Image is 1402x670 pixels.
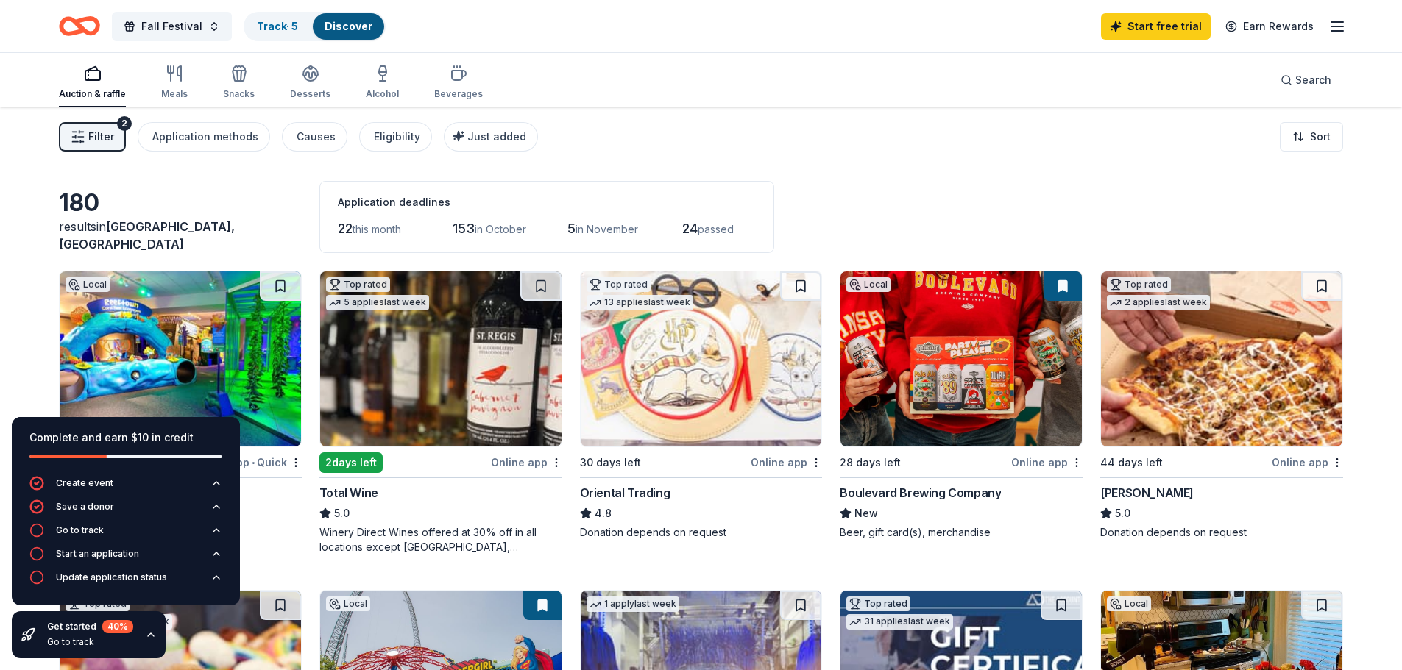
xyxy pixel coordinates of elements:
div: Meals [161,88,188,100]
div: [PERSON_NAME] [1100,484,1194,502]
div: 2 applies last week [1107,295,1210,310]
a: Image for The Magic HouseLocal37 days leftOnline app•QuickThe Magic HouseNewAdmission ticket(s) [59,271,302,540]
div: Auction & raffle [59,88,126,100]
div: Create event [56,477,113,489]
button: Start an application [29,546,222,570]
a: Home [59,9,100,43]
span: 4.8 [595,505,612,522]
a: Track· 5 [257,20,298,32]
div: Top rated [846,596,910,611]
div: Desserts [290,88,330,100]
div: Go to track [56,524,104,536]
div: Donation depends on request [580,525,823,540]
div: 13 applies last week [587,295,693,310]
span: 22 [338,221,353,236]
button: Causes [282,122,347,152]
button: Meals [161,59,188,107]
div: Application methods [152,128,258,146]
div: Local [66,277,110,292]
button: Update application status [29,570,222,594]
div: results [59,218,302,253]
img: Image for The Magic House [60,271,301,446]
button: Alcohol [366,59,399,107]
button: Snacks [223,59,255,107]
a: Image for Casey'sTop rated2 applieslast week44 days leftOnline app[PERSON_NAME]5.0Donation depend... [1100,271,1343,540]
span: • [252,457,255,468]
div: Online app [491,453,562,471]
div: 44 days left [1100,454,1163,471]
div: Top rated [326,277,390,292]
div: Online app [1011,453,1083,471]
div: Online app [1272,453,1343,471]
button: Track· 5Discover [244,12,386,41]
div: Beverages [434,88,483,100]
img: Image for Boulevard Brewing Company [840,271,1082,446]
a: Earn Rewards [1217,13,1323,40]
div: 28 days left [840,454,901,471]
span: Search [1295,71,1331,89]
span: this month [353,223,401,235]
div: Start an application [56,548,139,560]
div: 30 days left [580,454,641,471]
span: in October [475,223,526,235]
div: Complete and earn $10 in credit [29,429,222,446]
button: Save a donor [29,499,222,523]
div: Donation depends on request [1100,525,1343,540]
span: 153 [453,221,475,236]
button: Desserts [290,59,330,107]
a: Image for Total WineTop rated5 applieslast week2days leftOnline appTotal Wine5.0Winery Direct Win... [319,271,562,555]
button: Eligibility [359,122,432,152]
div: Total Wine [319,484,378,502]
div: Local [1107,596,1151,611]
div: Local [846,277,891,292]
span: in [59,219,235,252]
span: Just added [467,130,526,143]
button: Beverages [434,59,483,107]
div: Online app [751,453,822,471]
div: Local [326,596,370,611]
span: 5 [567,221,576,236]
span: 5.0 [334,505,350,522]
div: Snacks [223,88,255,100]
a: Image for Boulevard Brewing CompanyLocal28 days leftOnline appBoulevard Brewing CompanyNewBeer, g... [840,271,1083,540]
span: New [854,505,878,522]
div: Save a donor [56,501,114,513]
div: 2 [117,116,132,131]
div: Oriental Trading [580,484,670,502]
div: Top rated [1107,277,1171,292]
button: Search [1269,65,1343,95]
div: Top rated [587,277,651,292]
div: Causes [297,128,336,146]
span: 24 [682,221,698,236]
div: Eligibility [374,128,420,146]
img: Image for Oriental Trading [581,271,822,446]
button: Application methods [138,122,270,152]
div: 1 apply last week [587,596,679,612]
img: Image for Total Wine [320,271,562,446]
span: in November [576,223,638,235]
button: Fall Festival [112,12,232,41]
button: Auction & raffle [59,59,126,107]
span: passed [698,223,734,235]
button: Sort [1280,122,1343,152]
span: Filter [88,128,114,146]
button: Go to track [29,523,222,546]
div: Winery Direct Wines offered at 30% off in all locations except [GEOGRAPHIC_DATA], [GEOGRAPHIC_DAT... [319,525,562,555]
span: 5.0 [1115,505,1130,522]
div: Boulevard Brewing Company [840,484,1001,502]
div: Alcohol [366,88,399,100]
div: Update application status [56,571,167,583]
span: [GEOGRAPHIC_DATA], [GEOGRAPHIC_DATA] [59,219,235,252]
div: 5 applies last week [326,295,429,310]
a: Discover [325,20,372,32]
button: Create event [29,476,222,499]
div: Application deadlines [338,193,756,211]
div: 40 % [102,620,133,633]
img: Image for Casey's [1101,271,1342,446]
div: 2 days left [319,452,383,473]
span: Fall Festival [141,18,202,35]
div: 180 [59,188,302,218]
span: Sort [1310,128,1331,146]
div: Go to track [47,636,133,648]
div: Beer, gift card(s), merchandise [840,525,1083,540]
